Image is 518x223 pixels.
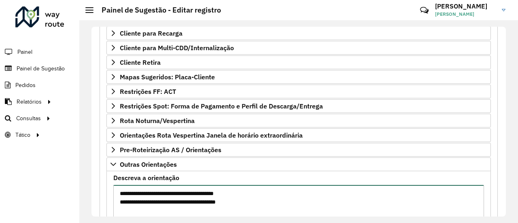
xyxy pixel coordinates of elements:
span: Pedidos [15,81,36,89]
a: Cliente Retira [106,55,491,69]
h2: Painel de Sugestão - Editar registro [93,6,221,15]
span: Rota Noturna/Vespertina [120,117,195,124]
span: Restrições Spot: Forma de Pagamento e Perfil de Descarga/Entrega [120,103,323,109]
a: Cliente para Multi-CDD/Internalização [106,41,491,55]
label: Descreva a orientação [113,173,179,183]
span: Cliente para Multi-CDD/Internalização [120,45,234,51]
h3: [PERSON_NAME] [435,2,496,10]
a: Restrições Spot: Forma de Pagamento e Perfil de Descarga/Entrega [106,99,491,113]
span: Painel de Sugestão [17,64,65,73]
a: Cliente para Recarga [106,26,491,40]
span: Painel [17,48,32,56]
span: Cliente para Recarga [120,30,183,36]
span: Outras Orientações [120,161,177,168]
span: Consultas [16,114,41,123]
a: Pre-Roteirização AS / Orientações [106,143,491,157]
a: Mapas Sugeridos: Placa-Cliente [106,70,491,84]
a: Orientações Rota Vespertina Janela de horário extraordinária [106,128,491,142]
span: Mapas Sugeridos: Placa-Cliente [120,74,215,80]
a: Outras Orientações [106,157,491,171]
span: Restrições FF: ACT [120,88,176,95]
span: Orientações Rota Vespertina Janela de horário extraordinária [120,132,303,138]
a: Contato Rápido [416,2,433,19]
span: Pre-Roteirização AS / Orientações [120,147,221,153]
span: Relatórios [17,98,42,106]
span: Tático [15,131,30,139]
span: Cliente Retira [120,59,161,66]
span: [PERSON_NAME] [435,11,496,18]
a: Rota Noturna/Vespertina [106,114,491,127]
a: Restrições FF: ACT [106,85,491,98]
